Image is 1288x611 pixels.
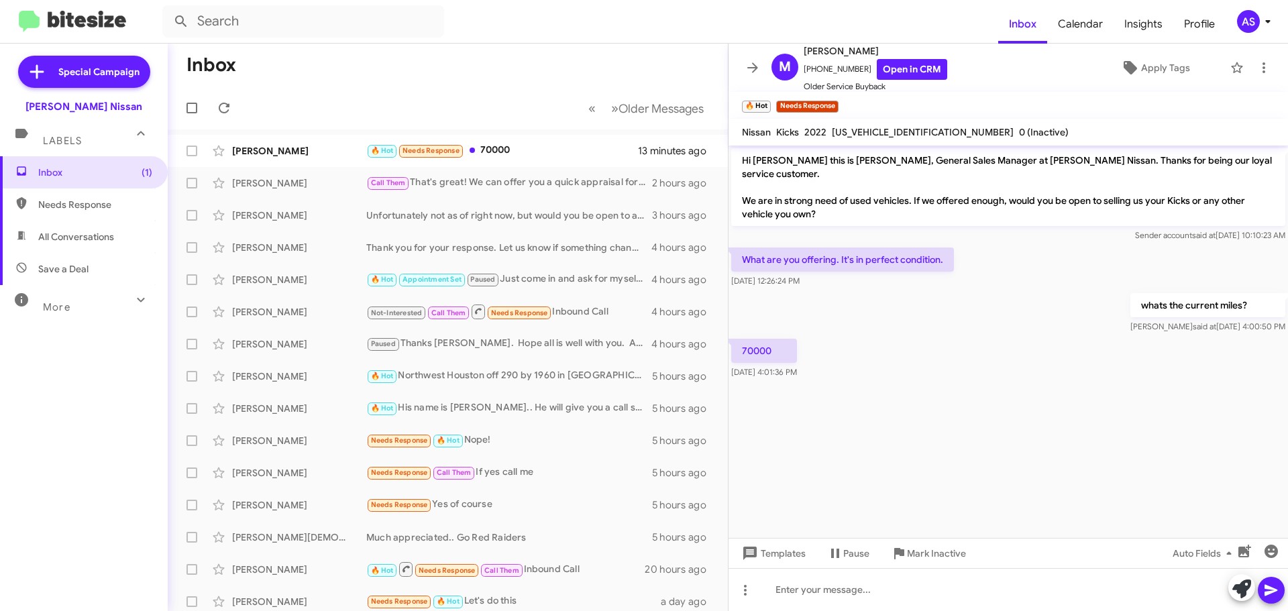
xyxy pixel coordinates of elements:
span: 🔥 Hot [371,372,394,380]
div: [PERSON_NAME] [232,563,366,576]
span: Calendar [1047,5,1114,44]
span: [PERSON_NAME] [804,43,947,59]
div: 5 hours ago [652,370,717,383]
div: Thank you for your response. Let us know if something changes. [366,241,651,254]
span: Paused [470,275,495,284]
small: Needs Response [776,101,838,113]
div: 5 hours ago [652,531,717,544]
div: a day ago [661,595,717,608]
div: 4 hours ago [651,337,717,351]
span: M [779,56,791,78]
span: 🔥 Hot [371,146,394,155]
div: 5 hours ago [652,434,717,447]
span: All Conversations [38,230,114,243]
div: [PERSON_NAME] [232,176,366,190]
span: Needs Response [371,500,428,509]
span: Call Them [437,468,472,477]
a: Inbox [998,5,1047,44]
div: [PERSON_NAME] [232,466,366,480]
div: [PERSON_NAME] [232,402,366,415]
button: Auto Fields [1162,541,1248,565]
div: [PERSON_NAME] [232,434,366,447]
span: Not-Interested [371,309,423,317]
div: [PERSON_NAME] [232,370,366,383]
div: 2 hours ago [652,176,717,190]
div: [PERSON_NAME] [232,144,366,158]
button: AS [1226,10,1273,33]
span: Templates [739,541,806,565]
div: [PERSON_NAME] [232,595,366,608]
span: Profile [1173,5,1226,44]
span: said at [1193,321,1216,331]
span: 🔥 Hot [371,404,394,412]
div: Let's do this [366,594,661,609]
span: 🔥 Hot [371,566,394,575]
span: Special Campaign [58,65,140,78]
span: « [588,100,596,117]
div: 4 hours ago [651,305,717,319]
p: whats the current miles? [1130,293,1285,317]
a: Insights [1114,5,1173,44]
span: Nissan [742,126,771,138]
span: Needs Response [402,146,460,155]
div: AS [1237,10,1260,33]
div: That's great! We can offer you a quick appraisal for your 2023 Frontier SV. When would you like t... [366,175,652,190]
span: Needs Response [38,198,152,211]
span: Save a Deal [38,262,89,276]
span: 🔥 Hot [371,275,394,284]
div: 5 hours ago [652,466,717,480]
button: Templates [729,541,816,565]
div: 20 hours ago [645,563,717,576]
span: [DATE] 4:01:36 PM [731,367,797,377]
div: Much appreciated.. Go Red Raiders [366,531,652,544]
span: Mark Inactive [907,541,966,565]
span: Labels [43,135,82,147]
div: [PERSON_NAME][DEMOGRAPHIC_DATA] [232,531,366,544]
span: Paused [371,339,396,348]
div: Nope! [366,433,652,448]
input: Search [162,5,444,38]
span: Kicks [776,126,799,138]
span: 🔥 Hot [437,436,460,445]
span: [DATE] 12:26:24 PM [731,276,800,286]
span: [PERSON_NAME] [DATE] 4:00:50 PM [1130,321,1285,331]
button: Apply Tags [1086,56,1224,80]
p: Hi [PERSON_NAME] this is [PERSON_NAME], General Sales Manager at [PERSON_NAME] Nissan. Thanks for... [731,148,1285,226]
span: More [43,301,70,313]
div: Just come in and ask for myself or one of the managers on the management team. [366,272,651,287]
nav: Page navigation example [581,95,712,122]
span: Inbox [38,166,152,179]
span: Needs Response [371,468,428,477]
div: 70000 [366,143,638,158]
div: Thanks [PERSON_NAME]. Hope all is well with you. Anything you need were always here to help. [366,336,651,351]
small: 🔥 Hot [742,101,771,113]
div: His name is [PERSON_NAME].. He will give you a call shortly [366,400,652,416]
span: said at [1192,230,1216,240]
div: If yes call me [366,465,652,480]
span: Needs Response [371,436,428,445]
div: 4 hours ago [651,241,717,254]
span: Call Them [371,178,406,187]
span: [PHONE_NUMBER] [804,59,947,80]
div: [PERSON_NAME] [232,305,366,319]
div: Inbound Call [366,561,645,577]
span: Needs Response [419,566,476,575]
span: Needs Response [491,309,548,317]
span: Call Them [431,309,466,317]
div: [PERSON_NAME] [232,209,366,222]
span: Pause [843,541,869,565]
span: 🔥 Hot [437,597,460,606]
div: Northwest Houston off 290 by 1960 in [GEOGRAPHIC_DATA] [366,368,652,384]
div: [PERSON_NAME] [232,337,366,351]
button: Next [603,95,712,122]
span: [US_VEHICLE_IDENTIFICATION_NUMBER] [832,126,1014,138]
span: (1) [142,166,152,179]
span: » [611,100,619,117]
div: 3 hours ago [652,209,717,222]
span: Auto Fields [1173,541,1237,565]
a: Special Campaign [18,56,150,88]
div: [PERSON_NAME] [232,498,366,512]
span: 2022 [804,126,826,138]
span: 0 (Inactive) [1019,126,1069,138]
